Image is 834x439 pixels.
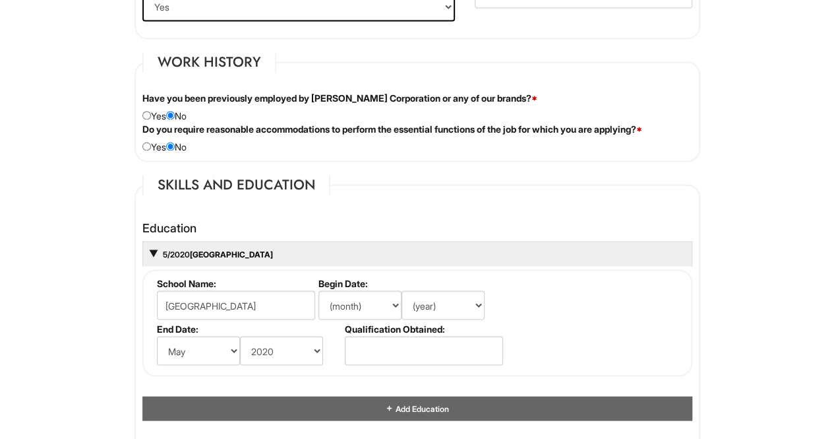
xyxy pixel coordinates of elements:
[157,277,313,288] label: School Name:
[142,221,692,234] h4: Education
[385,403,448,413] a: Add Education
[162,249,273,259] a: 5/2020[GEOGRAPHIC_DATA]
[133,92,702,123] div: Yes No
[142,175,330,195] legend: Skills and Education
[157,323,340,334] label: End Date:
[394,403,448,413] span: Add Education
[142,92,537,105] label: Have you been previously employed by [PERSON_NAME] Corporation or any of our brands?
[133,123,702,154] div: Yes No
[318,277,501,288] label: Begin Date:
[345,323,501,334] label: Qualification Obtained:
[142,123,642,136] label: Do you require reasonable accommodations to perform the essential functions of the job for which ...
[142,52,276,72] legend: Work History
[162,249,190,259] span: 5/2020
